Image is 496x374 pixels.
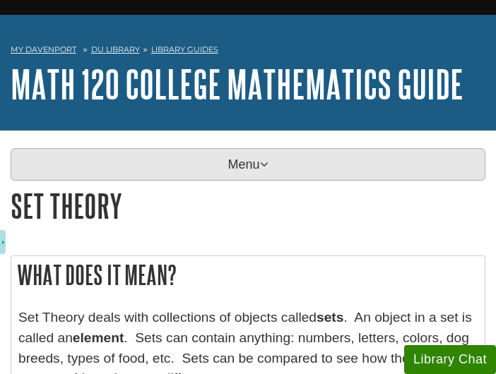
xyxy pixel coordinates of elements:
[73,330,124,345] strong: element
[11,188,485,224] h1: Set Theory
[404,345,496,374] button: Library Chat
[11,62,463,106] a: MATH 120 College Mathematics Guide
[11,44,76,56] a: My Davenport
[151,44,218,54] a: Library Guides
[317,310,343,325] strong: sets
[91,44,140,54] a: DU Library
[11,256,485,294] h2: What does it mean?
[11,148,485,181] p: Menu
